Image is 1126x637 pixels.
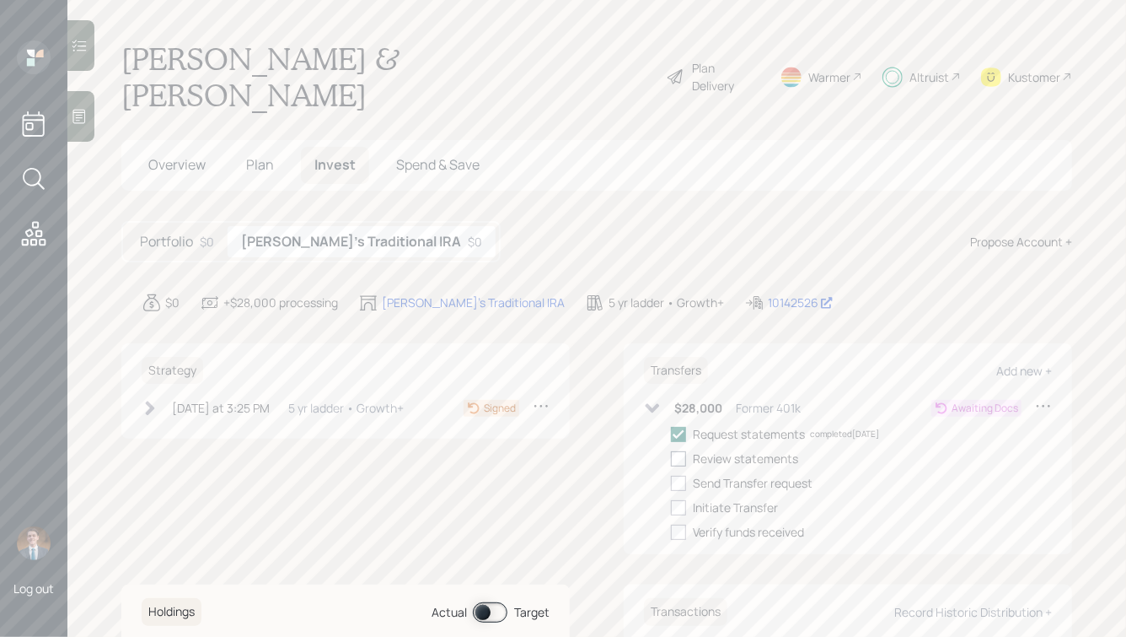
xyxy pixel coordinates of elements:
div: Add new + [996,363,1052,379]
div: Warmer [808,68,850,86]
div: $0 [468,233,482,251]
h6: $28,000 [674,402,722,416]
div: Target [514,603,550,621]
div: +$28,000 processing [223,294,338,311]
div: Plan Delivery [693,59,759,94]
div: Log out [13,580,54,597]
span: Invest [314,155,356,174]
div: Kustomer [1008,68,1060,86]
div: Review statements [693,450,798,467]
div: Request statements [693,425,805,443]
div: 10142526 [768,294,834,311]
h5: Portfolio [140,234,193,250]
h6: Transactions [644,598,727,626]
div: Former 401k [736,399,801,417]
div: Propose Account + [970,233,1072,251]
h6: Holdings [142,598,201,626]
div: Actual [432,603,467,621]
div: 5 yr ladder • Growth+ [288,399,404,417]
div: completed [DATE] [810,428,879,440]
div: $0 [165,294,180,311]
span: Spend & Save [396,155,480,174]
div: Verify funds received [693,523,804,541]
span: Overview [148,155,206,174]
div: [DATE] at 3:25 PM [172,399,270,417]
div: Record Historic Distribution + [894,604,1052,620]
img: hunter_neumayer.jpg [17,526,51,560]
div: Altruist [909,68,949,86]
h1: [PERSON_NAME] & [PERSON_NAME] [121,40,652,113]
h6: Strategy [142,357,203,385]
div: Send Transfer request [693,474,812,492]
h6: Transfers [644,357,708,385]
div: $0 [200,233,214,251]
h5: [PERSON_NAME]'s Traditional IRA [241,234,461,250]
span: Plan [246,155,274,174]
div: Signed [484,401,516,416]
div: Initiate Transfer [693,499,778,516]
div: Awaiting Docs [952,401,1018,416]
div: [PERSON_NAME]'s Traditional IRA [382,294,565,311]
div: 5 yr ladder • Growth+ [609,294,724,311]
